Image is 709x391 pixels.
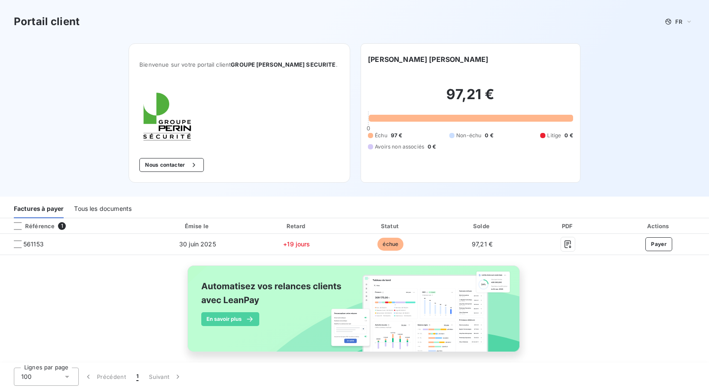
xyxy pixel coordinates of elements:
[377,238,403,251] span: échue
[131,368,144,386] button: 1
[74,200,132,218] div: Tous les documents
[139,89,195,144] img: Company logo
[428,143,436,151] span: 0 €
[148,222,248,230] div: Émise le
[675,18,682,25] span: FR
[547,132,561,139] span: Litige
[472,240,493,248] span: 97,21 €
[180,260,529,367] img: banner
[231,61,335,68] span: GROUPE [PERSON_NAME] SECURITE
[391,132,403,139] span: 97 €
[375,132,387,139] span: Échu
[14,200,64,218] div: Factures à payer
[367,125,370,132] span: 0
[7,222,55,230] div: Référence
[439,222,526,230] div: Solde
[79,368,131,386] button: Précédent
[456,132,481,139] span: Non-échu
[564,132,573,139] span: 0 €
[251,222,342,230] div: Retard
[485,132,493,139] span: 0 €
[283,240,310,248] span: +19 jours
[346,222,435,230] div: Statut
[645,237,672,251] button: Payer
[21,372,32,381] span: 100
[136,372,139,381] span: 1
[368,86,573,112] h2: 97,21 €
[529,222,607,230] div: PDF
[139,61,339,68] span: Bienvenue sur votre portail client .
[179,240,216,248] span: 30 juin 2025
[58,222,66,230] span: 1
[14,14,80,29] h3: Portail client
[610,222,707,230] div: Actions
[144,368,187,386] button: Suivant
[23,240,44,249] span: 561153
[375,143,424,151] span: Avoirs non associés
[368,54,488,65] h6: [PERSON_NAME] [PERSON_NAME]
[139,158,203,172] button: Nous contacter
